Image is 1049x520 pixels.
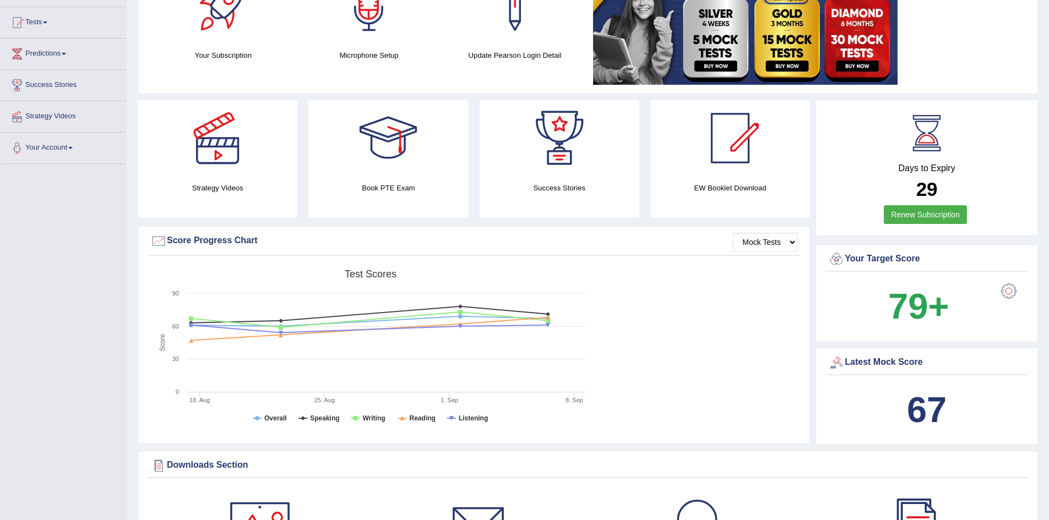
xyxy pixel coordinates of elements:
[828,163,1025,173] h4: Days to Expiry
[1,70,126,97] a: Success Stories
[884,205,967,224] a: Renew Subscription
[302,50,437,61] h4: Microphone Setup
[916,178,938,200] b: 29
[345,269,396,280] tspan: Test scores
[138,182,297,194] h4: Strategy Videos
[172,323,179,330] text: 60
[828,354,1025,371] div: Latest Mock Score
[907,390,947,430] b: 67
[159,334,166,352] tspan: Score
[172,355,179,362] text: 30
[566,397,583,403] tspan: 8. Sep
[448,50,583,61] h4: Update Pearson Login Detail
[1,7,126,35] a: Tests
[650,182,810,194] h4: EW Booklet Download
[314,397,335,403] tspan: 25. Aug
[410,414,436,422] tspan: Reading
[828,251,1025,267] div: Your Target Score
[1,39,126,66] a: Predictions
[172,290,179,297] text: 90
[1,101,126,129] a: Strategy Videos
[264,414,287,422] tspan: Overall
[150,457,1025,474] div: Downloads Section
[362,414,385,422] tspan: Writing
[888,286,949,326] b: 79+
[480,182,639,194] h4: Success Stories
[459,414,488,422] tspan: Listening
[189,397,210,403] tspan: 18. Aug
[308,182,468,194] h4: Book PTE Exam
[150,233,797,249] div: Score Progress Chart
[176,388,179,395] text: 0
[1,133,126,160] a: Your Account
[156,50,291,61] h4: Your Subscription
[441,397,458,403] tspan: 1. Sep
[310,414,339,422] tspan: Speaking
